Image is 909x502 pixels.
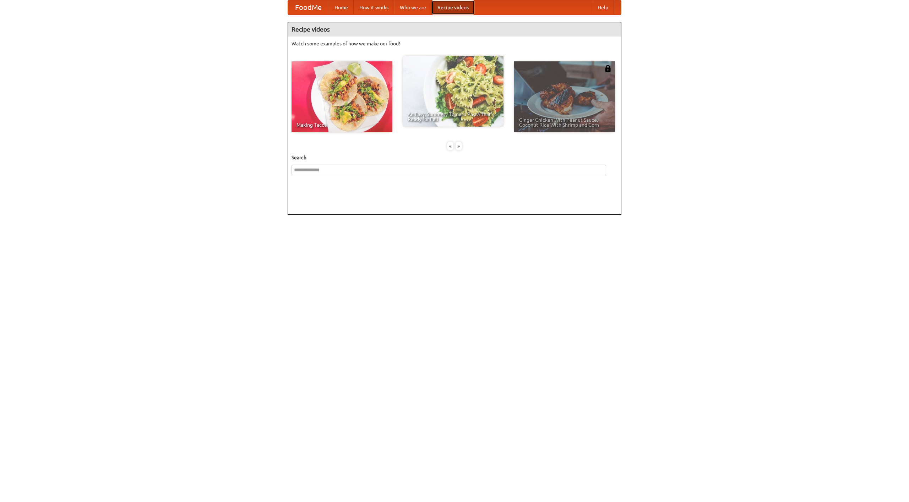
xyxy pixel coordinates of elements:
div: » [456,142,462,150]
span: Making Tacos [296,122,387,127]
a: Making Tacos [292,61,392,132]
a: Help [592,0,614,15]
a: FoodMe [288,0,329,15]
a: How it works [354,0,394,15]
p: Watch some examples of how we make our food! [292,40,617,47]
h5: Search [292,154,617,161]
span: An Easy, Summery Tomato Pasta That's Ready for Fall [408,112,499,122]
h4: Recipe videos [288,22,621,37]
div: « [447,142,453,150]
a: Recipe videos [432,0,474,15]
a: Home [329,0,354,15]
img: 483408.png [604,65,611,72]
a: An Easy, Summery Tomato Pasta That's Ready for Fall [403,56,504,127]
a: Who we are [394,0,432,15]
